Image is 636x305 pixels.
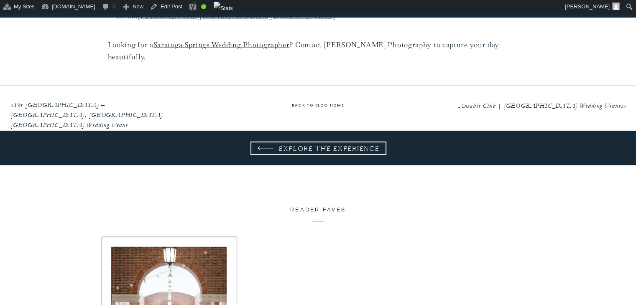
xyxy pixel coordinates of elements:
li: Email: [116,10,529,22]
a: [PERSON_NAME][EMAIL_ADDRESS][DOMAIN_NAME] [138,11,335,20]
h3: « [10,100,180,111]
p: reader faves [257,206,379,216]
a: Saratoga Springs Wedding Photographer [153,40,290,49]
a: back to blog home [282,102,355,109]
h3: » [433,101,626,112]
p: Looking for a ? Contact [PERSON_NAME] Photography to capture your day beautifully. [108,39,529,63]
strong: Dress: [266,155,286,164]
a: Ausable Club | [GEOGRAPHIC_DATA] Wedding Venues [459,102,623,109]
a: [PERSON_NAME] Hospitality [108,155,470,176]
p: . . . . . LC Beauty Co – [PERSON_NAME]. [PERSON_NAME]. . . [108,130,529,189]
a: [GEOGRAPHIC_DATA], [GEOGRAPHIC_DATA] [132,143,303,152]
strong: Caterer & Cake: [352,155,406,164]
div: Good [201,4,206,9]
strong: Makeup: [284,167,312,176]
strong: Hair: [147,167,164,176]
a: The Magnet Man [174,178,232,188]
img: Views over 48 hours. Click for more Jetpack Stats. [214,2,233,15]
span: [PERSON_NAME] [565,3,610,10]
strong: Photobooth: [130,178,172,188]
strong: Violinist: [376,167,407,176]
strong: DJ & Entertainment: [434,143,504,152]
a: EXPLORE THE EXPERIENCE [275,143,384,153]
a: [PERSON_NAME] [289,155,350,164]
strong: Venue: [108,143,130,152]
strong: Vendors [300,112,336,118]
a: The [GEOGRAPHIC_DATA] – [GEOGRAPHIC_DATA], [GEOGRAPHIC_DATA] [GEOGRAPHIC_DATA] Wedding Venue [10,101,163,129]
